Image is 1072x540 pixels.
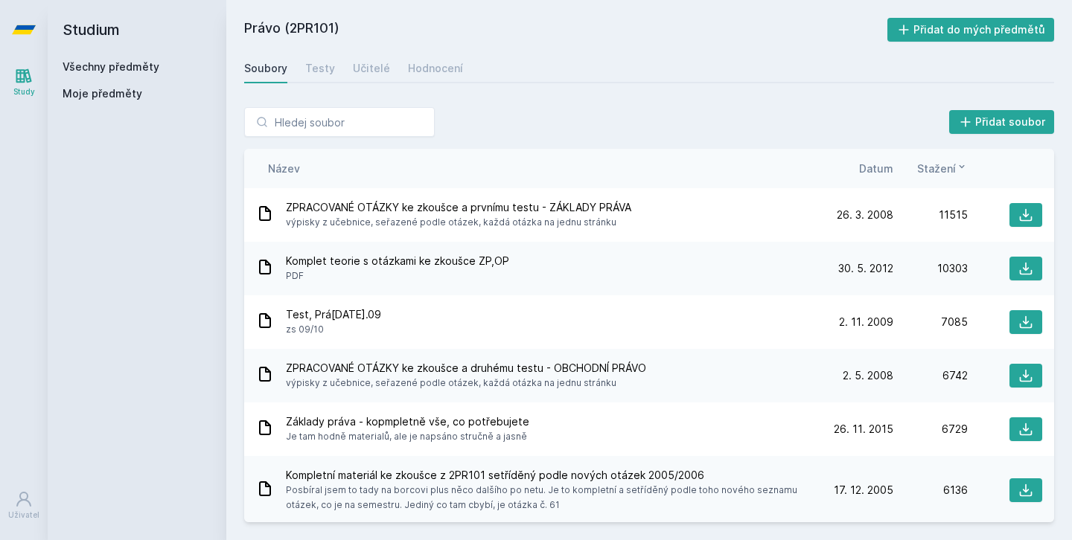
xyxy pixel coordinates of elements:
span: 30. 5. 2012 [838,261,893,276]
span: Základy práva - kopmpletně vše, co potřebujete [286,414,529,429]
span: ZPRACOVANÉ OTÁZKY ke zkoušce a druhému testu - OBCHODNÍ PRÁVO [286,361,646,376]
a: Učitelé [353,54,390,83]
div: Učitelé [353,61,390,76]
a: Hodnocení [408,54,463,83]
button: Název [268,161,300,176]
span: 2. 5. 2008 [843,368,893,383]
div: Hodnocení [408,61,463,76]
div: 11515 [893,208,968,222]
h2: Právo (2PR101) [244,18,887,42]
a: Testy [305,54,335,83]
span: výpisky z učebnice, seřazené podle otázek, každá otázka na jednu stránku [286,215,631,230]
div: Testy [305,61,335,76]
div: Uživatel [8,510,39,521]
span: Je tam hodně materialů, ale je napsáno stručně a jasně [286,429,529,444]
a: Uživatel [3,483,45,528]
span: Test, Prá[DATE].09 [286,307,381,322]
span: Stažení [917,161,956,176]
button: Datum [859,161,893,176]
button: Přidat do mých předmětů [887,18,1055,42]
div: Study [13,86,35,97]
span: výpisky z učebnice, seřazené podle otázek, každá otázka na jednu stránku [286,376,646,390]
a: Study [3,60,45,105]
span: 26. 3. 2008 [837,208,893,222]
span: 26. 11. 2015 [834,422,893,437]
a: Soubory [244,54,287,83]
span: ZPRACOVANÉ OTÁZKY ke zkoušce a prvnímu testu - ZÁKLADY PRÁVA [286,200,631,215]
input: Hledej soubor [244,107,435,137]
div: 6729 [893,422,968,437]
span: 2. 11. 2009 [839,315,893,330]
span: Kompletní materiál ke zkoušce z 2PR101 setříděný podle nových otázek 2005/2006 [286,468,813,483]
a: Všechny předměty [63,60,159,73]
span: PDF [286,269,509,283]
div: 6742 [893,368,968,383]
span: 17. 12. 2005 [834,483,893,498]
div: 6136 [893,483,968,498]
div: 7085 [893,315,968,330]
span: zs 09/10 [286,322,381,337]
span: Posbíral jsem to tady na borcovi plus něco dalšího po netu. Je to kompletní a setříděný podle toh... [286,483,813,512]
div: Soubory [244,61,287,76]
button: Stažení [917,161,968,176]
button: Přidat soubor [949,110,1055,134]
span: Komplet teorie s otázkami ke zkoušce ZP,OP [286,254,509,269]
div: 10303 [893,261,968,276]
span: Moje předměty [63,86,142,101]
